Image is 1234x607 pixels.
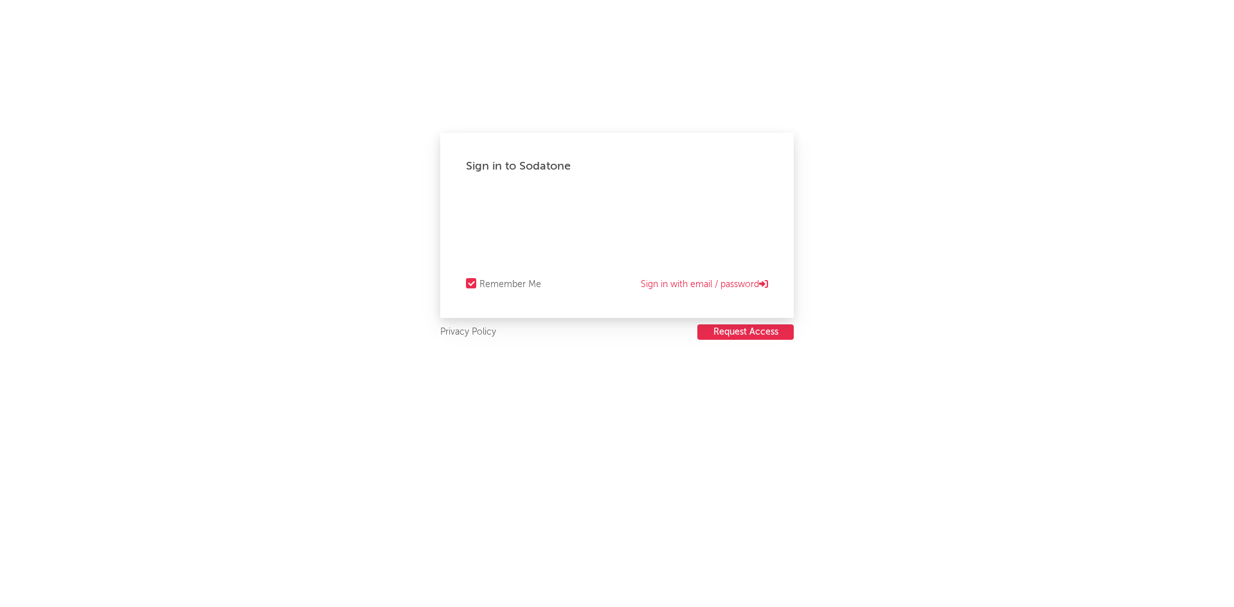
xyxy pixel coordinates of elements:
[479,277,541,292] div: Remember Me
[697,324,794,340] button: Request Access
[440,324,496,340] a: Privacy Policy
[641,277,768,292] a: Sign in with email / password
[697,324,794,340] a: Request Access
[466,159,768,174] div: Sign in to Sodatone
